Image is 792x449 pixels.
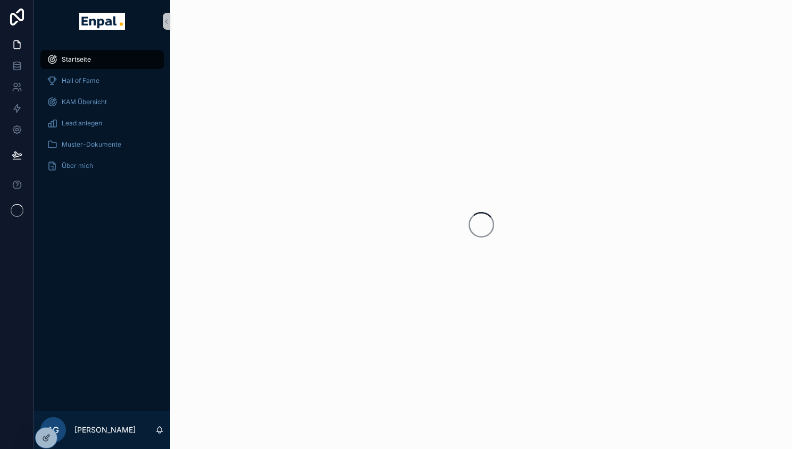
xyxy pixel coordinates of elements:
img: App logo [79,13,124,30]
span: Startseite [62,55,91,64]
a: Über mich [40,156,164,175]
div: scrollable content [34,43,170,189]
a: KAM Übersicht [40,92,164,112]
a: Startseite [40,50,164,69]
a: Lead anlegen [40,114,164,133]
span: Muster-Dokumente [62,140,121,149]
p: [PERSON_NAME] [74,425,136,435]
span: KAM Übersicht [62,98,107,106]
span: Über mich [62,162,93,170]
span: Hall of Fame [62,77,99,85]
a: Hall of Fame [40,71,164,90]
a: Muster-Dokumente [40,135,164,154]
span: AG [47,423,59,436]
span: Lead anlegen [62,119,102,128]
